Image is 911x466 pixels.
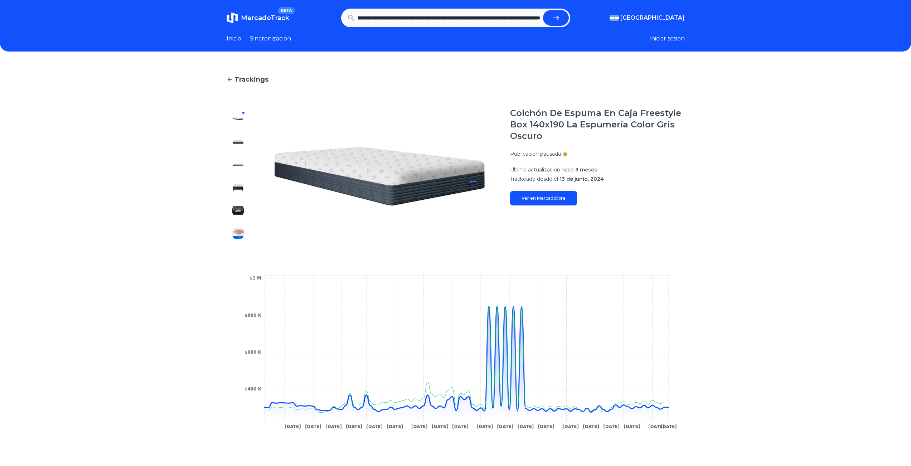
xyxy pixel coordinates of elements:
[232,205,244,216] img: Colchón De Espuma En Caja Freestyle Box 140x190 La Espumería Color Gris Oscuro
[387,424,403,429] tspan: [DATE]
[620,14,685,22] span: [GEOGRAPHIC_DATA]
[648,424,664,429] tspan: [DATE]
[346,424,362,429] tspan: [DATE]
[366,424,383,429] tspan: [DATE]
[510,150,561,157] p: Publicacion pausada
[232,159,244,170] img: Colchón De Espuma En Caja Freestyle Box 140x190 La Espumería Color Gris Oscuro
[244,313,262,318] tspan: $800 K
[452,424,469,429] tspan: [DATE]
[232,136,244,147] img: Colchón De Espuma En Caja Freestyle Box 140x190 La Espumería Color Gris Oscuro
[227,34,241,43] a: Inicio
[510,191,577,205] a: Ver en Mercadolibre
[325,424,342,429] tspan: [DATE]
[562,424,579,429] tspan: [DATE]
[583,424,599,429] tspan: [DATE]
[232,228,244,239] img: Colchón De Espuma En Caja Freestyle Box 140x190 La Espumería Color Gris Oscuro
[517,424,534,429] tspan: [DATE]
[227,12,238,24] img: MercadoTrack
[660,424,677,429] tspan: [DATE]
[227,74,685,84] a: Trackings
[227,12,289,24] a: MercadoTrackBETA
[411,424,427,429] tspan: [DATE]
[431,424,448,429] tspan: [DATE]
[264,107,496,245] img: Colchón De Espuma En Caja Freestyle Box 140x190 La Espumería Color Gris Oscuro
[285,424,301,429] tspan: [DATE]
[610,15,619,21] img: Argentina
[244,350,262,355] tspan: $600 K
[278,7,295,14] span: BETA
[575,166,597,173] span: 3 meses
[232,113,244,125] img: Colchón De Espuma En Caja Freestyle Box 140x190 La Espumería Color Gris Oscuro
[538,424,554,429] tspan: [DATE]
[510,176,558,182] span: Trackeado desde el
[559,176,604,182] span: 13 de junio, 2024
[603,424,620,429] tspan: [DATE]
[305,424,321,429] tspan: [DATE]
[510,107,685,142] h1: Colchón De Espuma En Caja Freestyle Box 140x190 La Espumería Color Gris Oscuro
[241,14,289,22] span: MercadoTrack
[476,424,493,429] tspan: [DATE]
[250,34,291,43] a: Sincronizacion
[624,424,640,429] tspan: [DATE]
[232,182,244,193] img: Colchón De Espuma En Caja Freestyle Box 140x190 La Espumería Color Gris Oscuro
[244,387,262,392] tspan: $400 K
[234,74,268,84] span: Trackings
[497,424,513,429] tspan: [DATE]
[649,34,685,43] button: Iniciar sesion
[510,166,574,173] span: Ultima actualizacion hace
[249,276,261,281] tspan: $1 M
[610,14,685,22] button: [GEOGRAPHIC_DATA]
